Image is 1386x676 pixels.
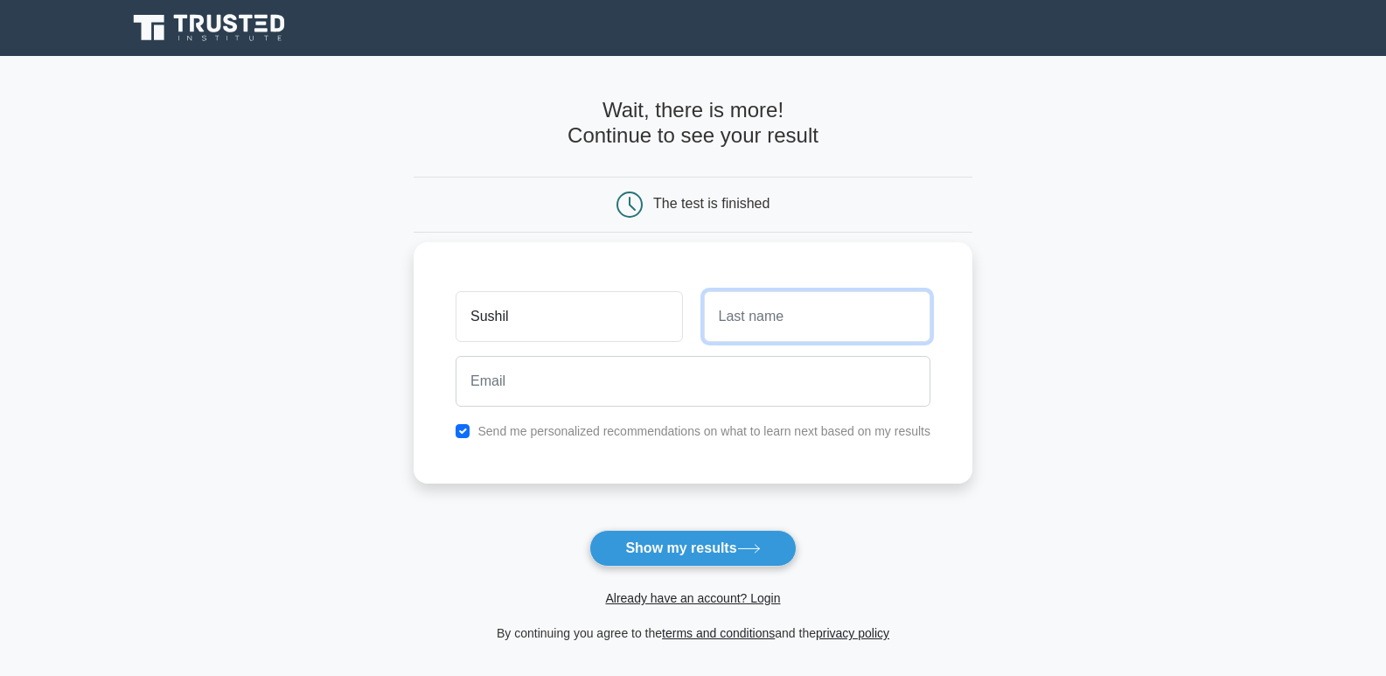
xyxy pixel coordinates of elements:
label: Send me personalized recommendations on what to learn next based on my results [477,424,930,438]
h4: Wait, there is more! Continue to see your result [414,98,972,149]
input: Email [456,356,930,407]
input: Last name [704,291,930,342]
div: By continuing you agree to the and the [403,623,983,644]
a: Already have an account? Login [605,591,780,605]
div: The test is finished [653,196,770,211]
a: privacy policy [816,626,889,640]
input: First name [456,291,682,342]
button: Show my results [589,530,796,567]
a: terms and conditions [662,626,775,640]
